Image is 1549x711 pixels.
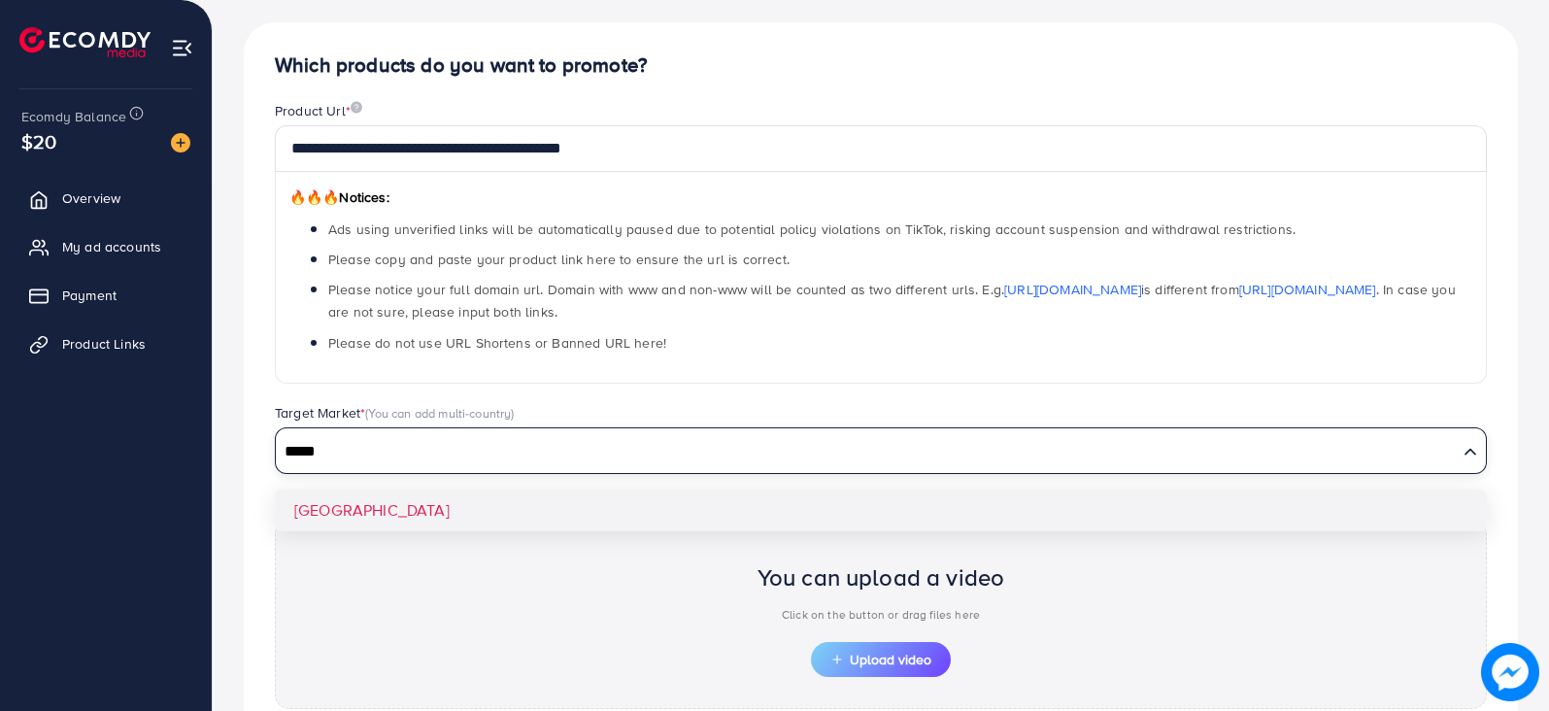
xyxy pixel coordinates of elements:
[1004,280,1141,299] a: [URL][DOMAIN_NAME]
[275,53,1487,78] h4: Which products do you want to promote?
[351,101,362,114] img: image
[830,653,931,666] span: Upload video
[1486,648,1535,697] img: image
[19,27,151,57] img: logo
[289,187,339,207] span: 🔥🔥🔥
[171,37,193,59] img: menu
[275,403,515,423] label: Target Market
[758,603,1005,626] p: Click on the button or drag files here
[758,563,1005,592] h2: You can upload a video
[21,127,56,155] span: $20
[21,107,126,126] span: Ecomdy Balance
[62,286,117,305] span: Payment
[62,334,146,354] span: Product Links
[1239,280,1376,299] a: [URL][DOMAIN_NAME]
[171,133,190,152] img: image
[15,227,197,266] a: My ad accounts
[275,101,362,120] label: Product Url
[278,437,1456,467] input: Search for option
[15,276,197,315] a: Payment
[328,220,1296,239] span: Ads using unverified links will be automatically paused due to potential policy violations on Tik...
[289,187,389,207] span: Notices:
[275,427,1487,474] div: Search for option
[328,280,1456,322] span: Please notice your full domain url. Domain with www and non-www will be counted as two different ...
[62,188,120,208] span: Overview
[328,333,666,353] span: Please do not use URL Shortens or Banned URL here!
[62,237,161,256] span: My ad accounts
[275,490,1487,531] li: [GEOGRAPHIC_DATA]
[365,404,514,422] span: (You can add multi-country)
[328,250,790,269] span: Please copy and paste your product link here to ensure the url is correct.
[15,324,197,363] a: Product Links
[15,179,197,218] a: Overview
[811,642,951,677] button: Upload video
